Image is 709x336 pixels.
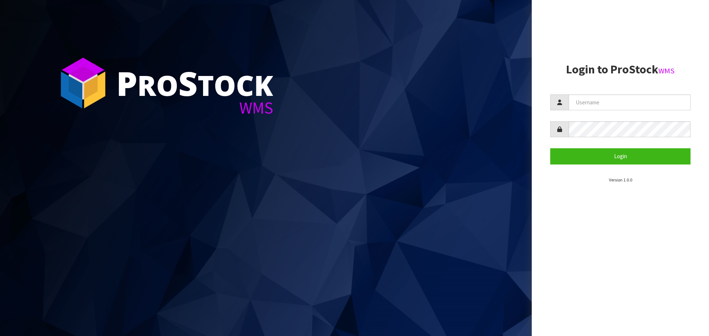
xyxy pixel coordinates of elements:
[116,100,273,116] div: WMS
[609,177,632,183] small: Version 1.0.0
[116,66,273,100] div: ro tock
[550,63,691,76] h2: Login to ProStock
[55,55,111,111] img: ProStock Cube
[178,60,198,105] span: S
[116,60,137,105] span: P
[658,66,675,76] small: WMS
[550,148,691,164] button: Login
[569,94,691,110] input: Username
